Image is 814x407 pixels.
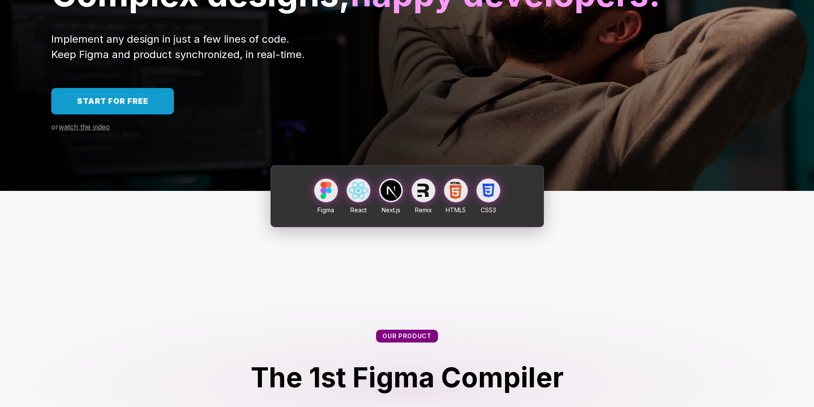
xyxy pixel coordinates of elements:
[77,97,148,105] span: Start for free
[350,206,367,214] span: React
[51,33,305,61] span: Implement any design in just a few lines of code. Keep Figma and product synchronized, in real-time.
[51,123,110,131] a: orwatch the video
[59,123,110,131] span: watch the video
[251,361,564,394] span: The 1st Figma Compiler
[382,206,400,214] span: Next.js
[51,88,174,114] a: Start for free
[51,123,59,131] span: or
[382,332,432,340] span: Our product
[317,206,334,214] span: Figma
[415,206,432,214] span: Remix
[481,206,496,214] span: CSS3
[446,206,466,214] span: HTML5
